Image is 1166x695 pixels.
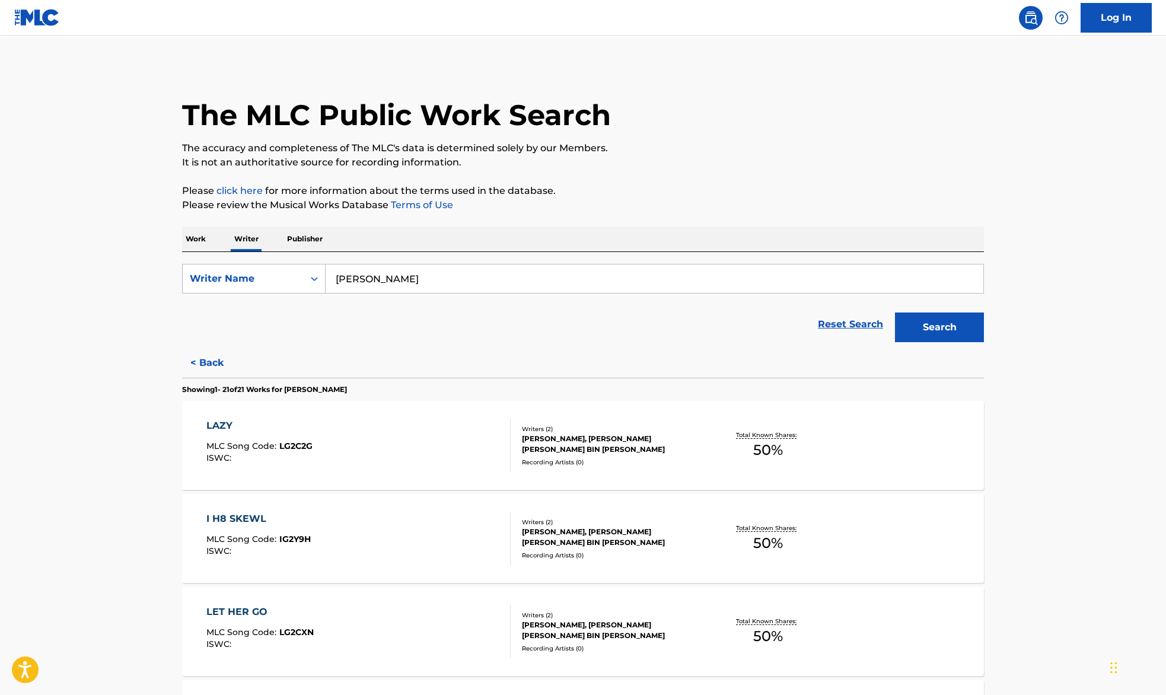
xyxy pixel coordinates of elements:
p: Writer [231,227,262,251]
span: IG2Y9H [279,534,311,544]
span: MLC Song Code : [206,627,279,637]
p: The accuracy and completeness of The MLC's data is determined solely by our Members. [182,141,984,155]
div: Writers ( 2 ) [522,611,701,620]
div: [PERSON_NAME], [PERSON_NAME] [PERSON_NAME] BIN [PERSON_NAME] [522,620,701,641]
button: < Back [182,348,253,378]
p: Total Known Shares: [736,431,799,439]
a: LET HER GOMLC Song Code:LG2CXNISWC:Writers (2)[PERSON_NAME], [PERSON_NAME] [PERSON_NAME] BIN [PER... [182,587,984,676]
div: [PERSON_NAME], [PERSON_NAME] [PERSON_NAME] BIN [PERSON_NAME] [522,527,701,548]
div: LAZY [206,419,313,433]
span: LG2CXN [279,627,314,637]
div: LET HER GO [206,605,314,619]
form: Search Form [182,264,984,348]
a: LAZYMLC Song Code:LG2C2GISWC:Writers (2)[PERSON_NAME], [PERSON_NAME] [PERSON_NAME] BIN [PERSON_NA... [182,401,984,490]
div: Recording Artists ( 0 ) [522,458,701,467]
p: Publisher [283,227,326,251]
span: ISWC : [206,546,234,556]
span: 50 % [753,439,783,461]
img: search [1024,11,1038,25]
div: Recording Artists ( 0 ) [522,644,701,653]
p: Please for more information about the terms used in the database. [182,184,984,198]
a: I H8 SKEWLMLC Song Code:IG2Y9HISWC:Writers (2)[PERSON_NAME], [PERSON_NAME] [PERSON_NAME] BIN [PER... [182,494,984,583]
div: Help [1050,6,1073,30]
img: help [1055,11,1069,25]
iframe: Chat Widget [1107,638,1166,695]
span: ISWC : [206,639,234,649]
p: Total Known Shares: [736,617,799,626]
div: Writers ( 2 ) [522,425,701,433]
p: It is not an authoritative source for recording information. [182,155,984,170]
a: Reset Search [812,311,889,337]
button: Search [895,313,984,342]
a: click here [216,185,263,196]
a: Public Search [1019,6,1043,30]
span: 50 % [753,533,783,554]
span: LG2C2G [279,441,313,451]
img: MLC Logo [14,9,60,26]
h1: The MLC Public Work Search [182,97,611,133]
a: Terms of Use [388,199,453,211]
div: I H8 SKEWL [206,512,311,526]
div: Writer Name [190,272,297,286]
span: ISWC : [206,452,234,463]
div: Writers ( 2 ) [522,518,701,527]
p: Please review the Musical Works Database [182,198,984,212]
p: Work [182,227,209,251]
p: Total Known Shares: [736,524,799,533]
div: Drag [1110,650,1117,686]
div: Recording Artists ( 0 ) [522,551,701,560]
p: Showing 1 - 21 of 21 Works for [PERSON_NAME] [182,384,347,395]
a: Log In [1081,3,1152,33]
span: 50 % [753,626,783,647]
span: MLC Song Code : [206,534,279,544]
div: [PERSON_NAME], [PERSON_NAME] [PERSON_NAME] BIN [PERSON_NAME] [522,433,701,455]
span: MLC Song Code : [206,441,279,451]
